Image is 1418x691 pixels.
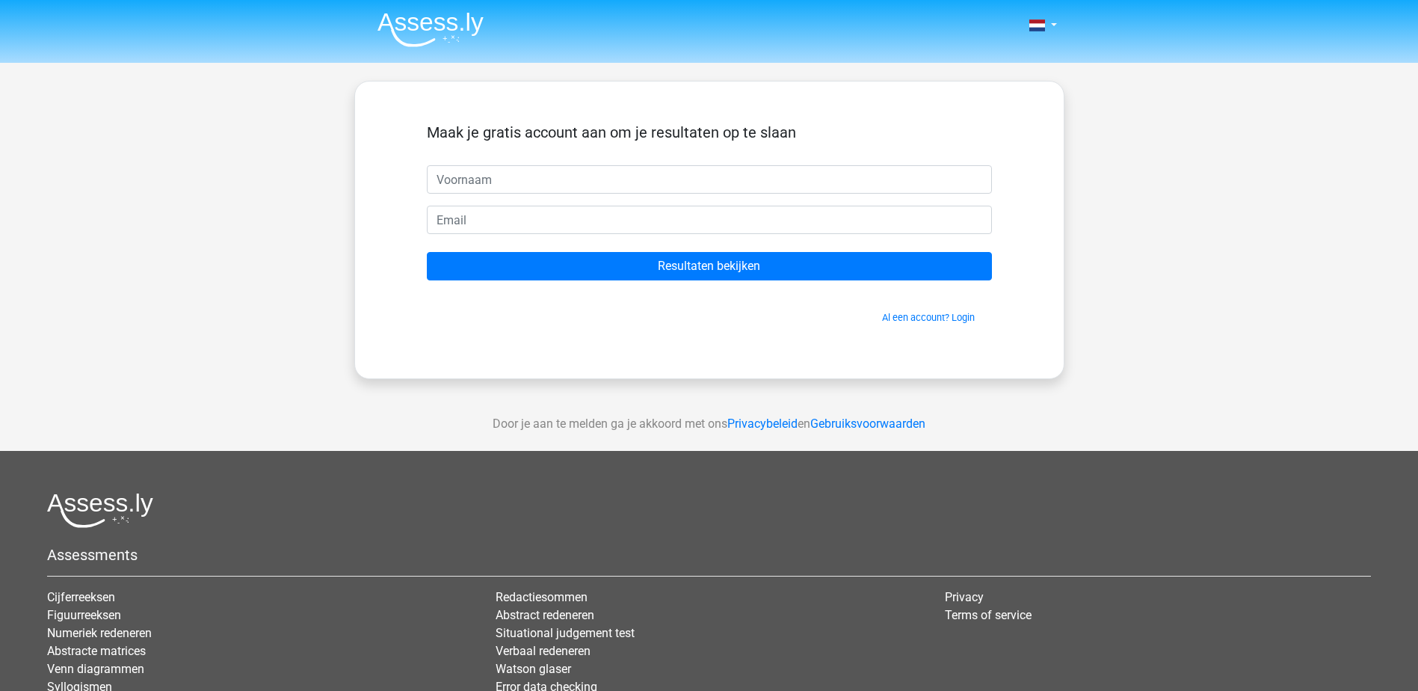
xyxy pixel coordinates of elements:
img: Assessly logo [47,493,153,528]
h5: Maak je gratis account aan om je resultaten op te slaan [427,123,992,141]
input: Resultaten bekijken [427,252,992,280]
a: Al een account? Login [882,312,975,323]
a: Privacybeleid [727,417,798,431]
a: Cijferreeksen [47,590,115,604]
a: Venn diagrammen [47,662,144,676]
input: Email [427,206,992,234]
a: Gebruiksvoorwaarden [810,417,925,431]
h5: Assessments [47,546,1371,564]
a: Verbaal redeneren [496,644,591,658]
a: Numeriek redeneren [47,626,152,640]
a: Situational judgement test [496,626,635,640]
a: Abstract redeneren [496,608,594,622]
a: Terms of service [945,608,1032,622]
a: Redactiesommen [496,590,588,604]
a: Watson glaser [496,662,571,676]
img: Assessly [377,12,484,47]
a: Abstracte matrices [47,644,146,658]
input: Voornaam [427,165,992,194]
a: Privacy [945,590,984,604]
a: Figuurreeksen [47,608,121,622]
